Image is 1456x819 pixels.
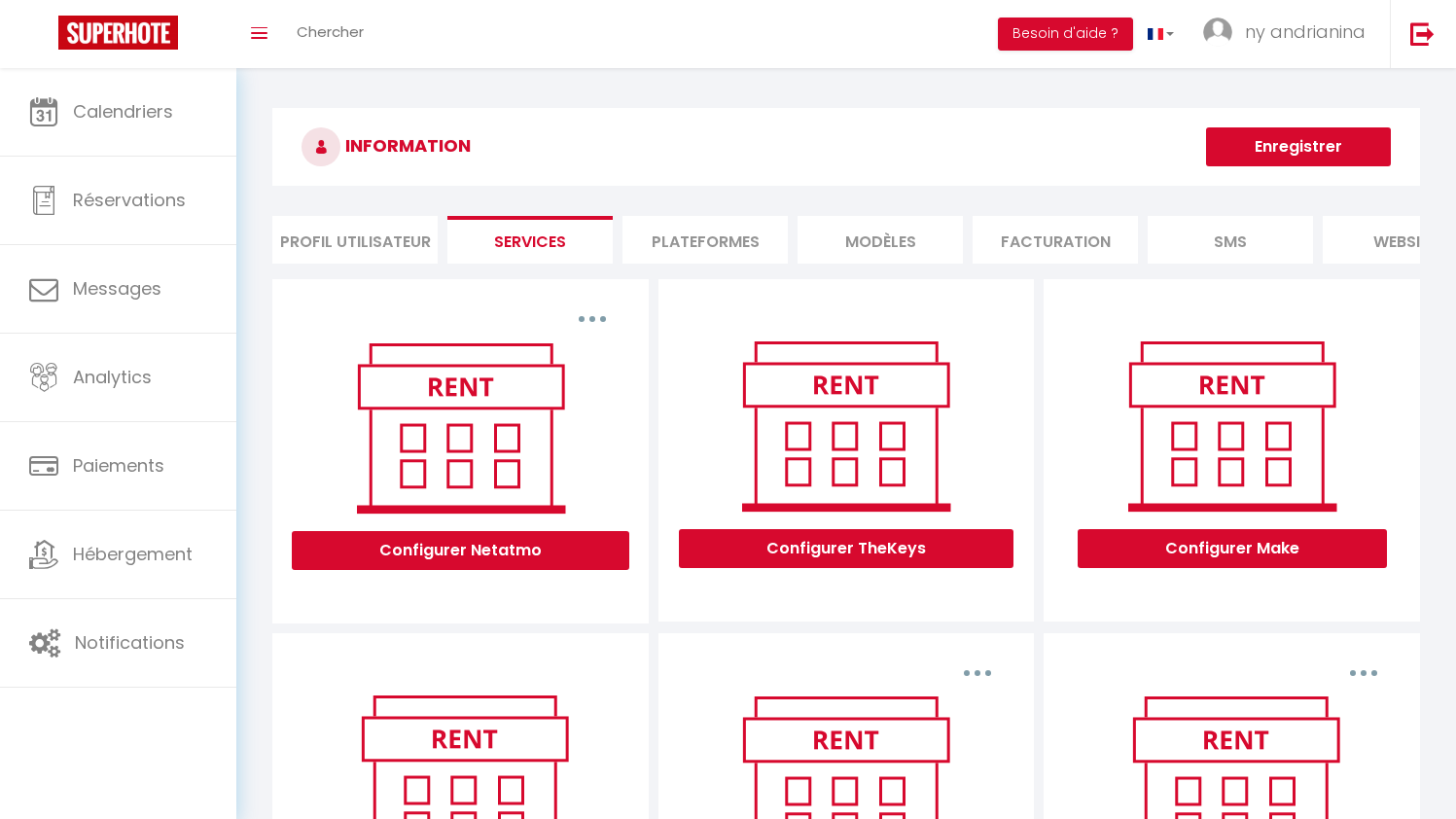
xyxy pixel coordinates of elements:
span: Calendriers [73,99,173,124]
span: Analytics [73,365,152,389]
li: Facturation [973,216,1138,264]
span: Hébergement [73,542,193,566]
button: Besoin d'aide ? [998,18,1133,51]
button: Configurer Make [1078,529,1387,568]
img: ... [1203,18,1232,47]
li: Services [447,216,613,264]
span: Notifications [75,630,185,655]
li: MODÈLES [798,216,963,264]
button: Configurer TheKeys [679,529,1013,568]
li: Profil Utilisateur [272,216,438,264]
span: Paiements [73,453,164,478]
span: Messages [73,276,161,301]
button: Configurer Netatmo [292,531,629,570]
span: Chercher [297,21,364,42]
button: Enregistrer [1206,127,1391,166]
h3: INFORMATION [272,108,1420,186]
iframe: Chat [1373,731,1441,804]
span: Réservations [73,188,186,212]
img: rent.png [337,335,585,521]
button: Ouvrir le widget de chat LiveChat [16,8,74,66]
img: rent.png [722,333,970,519]
li: Plateformes [622,216,788,264]
li: SMS [1148,216,1313,264]
img: rent.png [1108,333,1356,519]
img: logout [1410,21,1435,46]
span: ny andrianina [1245,19,1366,44]
img: Super Booking [58,16,178,50]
